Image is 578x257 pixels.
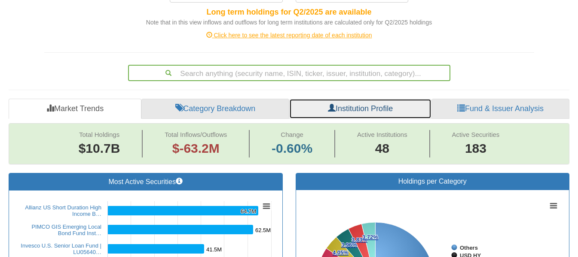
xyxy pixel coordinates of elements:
[452,131,499,138] span: Active Securities
[141,99,289,119] a: Category Breakdown
[25,204,101,217] a: Allianz US Short Duration High Income B…
[44,7,534,18] div: Long term holdings for Q2/2025 are available
[460,245,478,251] tspan: Others
[357,131,407,138] span: Active Institutions
[129,66,450,80] div: Search anything (security name, ISIN, ticker, issuer, institution, category)...
[44,18,534,27] div: Note that in this view inflows and outflows for long term institutions are calculated only for Q2...
[272,139,312,158] span: -0.60%
[79,141,120,155] span: $10.7B
[172,141,220,155] span: $-63.2M
[431,99,569,119] a: Fund & Issuer Analysis
[362,234,378,240] tspan: 3.72%
[352,236,367,243] tspan: 3.83%
[21,242,101,255] a: Invesco U.S. Senior Loan Fund | LU05640…
[452,139,499,158] span: 183
[289,99,431,119] a: Institution Profile
[9,99,141,119] a: Market Trends
[79,131,119,138] span: Total Holdings
[333,249,349,256] tspan: 4.05%
[341,242,357,248] tspan: 3.96%
[241,208,256,215] tspan: 64.7M
[31,224,101,236] a: PIMCO GIS Emerging Local Bond Fund Inst…
[206,246,222,253] tspan: 41.5M
[165,131,227,138] span: Total Inflows/Outflows
[255,227,271,233] tspan: 62.5M
[15,178,276,186] h3: Most Active Securities
[38,31,541,39] div: Click here to see the latest reporting date of each institution
[281,131,303,138] span: Change
[303,178,563,185] h3: Holdings per Category
[357,139,407,158] span: 48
